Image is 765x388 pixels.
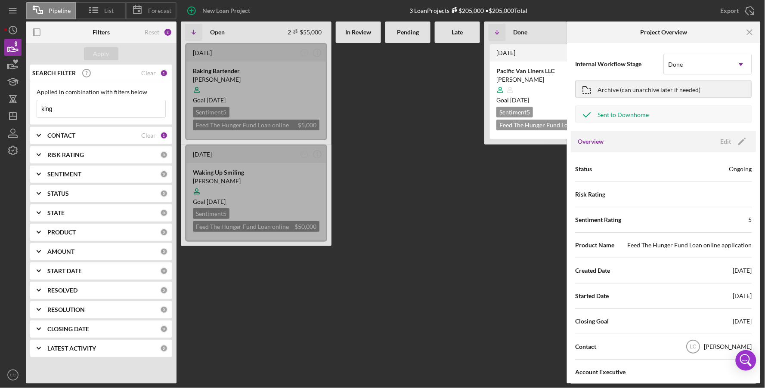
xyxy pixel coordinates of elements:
b: Pending [397,29,419,36]
div: $205,000 [450,7,484,14]
div: 0 [160,267,168,275]
span: Started Date [576,292,609,300]
div: 0 [160,151,168,159]
button: Edit [715,135,750,148]
b: SENTIMENT [47,171,81,178]
span: Account Executive [576,368,626,376]
span: Forecast [148,7,171,14]
span: Pipeline [49,7,71,14]
b: Late [452,29,463,36]
div: 5 [749,216,752,224]
div: New Loan Project [202,2,250,19]
b: RISK RATING [47,151,84,158]
div: Export [721,2,739,19]
b: Filters [93,29,110,36]
b: Project Overview [641,29,688,36]
text: LC [303,153,307,156]
button: New Loan Project [181,2,259,19]
a: [DATE]LCBaking Bartender[PERSON_NAME]Goal [DATE]Sentiment5Feed The Hunger Fund Loan online applic... [185,43,327,140]
b: START DATE [47,268,82,274]
button: LC [299,149,310,160]
div: [PERSON_NAME] [496,75,623,84]
h3: Overview [578,137,604,146]
span: Sentiment Rating [576,216,622,224]
div: Ongoing [729,165,752,173]
div: 3 Loan Projects • $205,000 Total [410,7,528,14]
div: Applied in combination with filters below [37,89,166,95]
div: 0 [160,248,168,256]
div: [DATE] [733,317,752,326]
div: 0 [160,325,168,333]
div: Open Intercom Messenger [736,350,756,371]
span: Contact [576,342,597,351]
span: Closing Goal [576,317,609,326]
button: Sent to Downhome [576,105,752,123]
b: In Review [346,29,372,36]
div: 0 [160,209,168,217]
text: LC [690,344,697,350]
div: Sent to Downhome [598,106,649,122]
b: CONTACT [47,132,75,139]
div: Archive (can unarchive later if needed) [598,81,701,97]
div: Clear [141,132,156,139]
div: Pacific Van Liners LLC [496,67,623,75]
div: 0 [160,170,168,178]
b: STATUS [47,190,69,197]
div: 1 [160,69,168,77]
b: CLOSING DATE [47,326,89,333]
b: Done [514,29,528,36]
div: Feed The Hunger Fund Loan online application [496,120,623,130]
button: Export [712,2,761,19]
text: LC [303,51,307,54]
span: List [105,7,114,14]
div: [DATE] [733,292,752,300]
b: STATE [47,209,65,216]
span: Internal Workflow Stage [576,60,664,68]
span: Risk Rating [576,190,606,199]
div: Reset [145,29,159,36]
button: Archive (can unarchive later if needed) [576,80,752,98]
b: LATEST ACTIVITY [47,345,96,352]
a: [DATE]LCWaking Up Smiling[PERSON_NAME]Goal [DATE]Sentiment5Feed The Hunger Fund Loan online appli... [185,145,327,242]
button: Apply [84,47,118,60]
div: Clear [141,70,156,77]
div: 2 $55,000 [288,28,322,36]
b: RESOLVED [47,287,77,294]
div: 0 [160,306,168,314]
div: 2 [164,28,172,37]
div: 0 [160,190,168,197]
button: LC [299,47,310,59]
time: 07/06/2025 [510,96,529,104]
div: [DATE] [733,266,752,275]
b: PRODUCT [47,229,76,236]
b: Open [210,29,225,36]
div: 1 [160,132,168,139]
div: [PERSON_NAME] [704,342,752,351]
span: Goal [496,96,529,104]
span: Created Date [576,266,610,275]
b: SEARCH FILTER [32,70,76,77]
div: Feed The Hunger Fund Loan online application [628,241,752,249]
time: 2025-07-28 21:17 [496,49,515,56]
div: 0 [160,286,168,294]
span: Product Name [576,241,615,249]
div: Edit [721,135,731,148]
b: AMOUNT [47,248,74,255]
div: 0 [160,345,168,352]
div: Apply [93,47,109,60]
div: 0 [160,228,168,236]
text: LC [10,373,15,378]
span: Status [576,165,592,173]
button: LC [4,366,22,384]
div: Sentiment 5 [496,107,533,117]
div: Done [669,61,683,68]
b: RESOLUTION [47,306,85,313]
a: [DATE]LCPacific Van Liners LLC[PERSON_NAME]Goal [DATE]Sentiment5Feed The Hunger Fund Loan online ... [489,43,631,140]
